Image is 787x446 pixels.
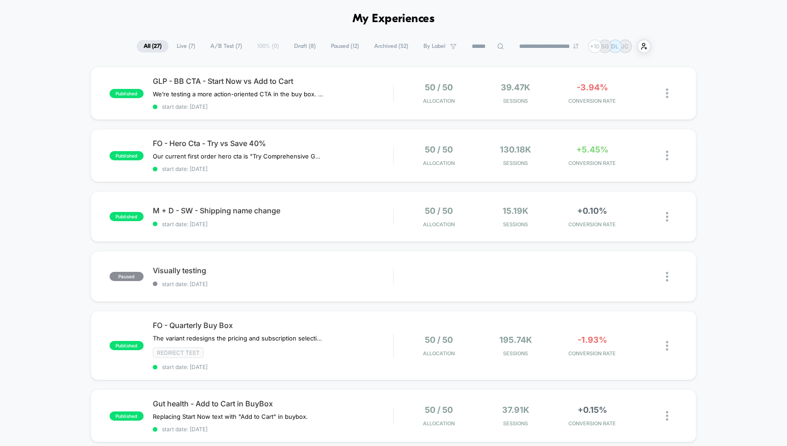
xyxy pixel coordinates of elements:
[110,151,144,160] span: published
[353,12,435,26] h1: My Experiences
[110,212,144,221] span: published
[425,405,453,415] span: 50 / 50
[556,350,628,357] span: CONVERSION RATE
[666,272,668,282] img: close
[500,145,531,154] span: 130.18k
[137,40,168,53] span: All ( 27 )
[666,151,668,160] img: close
[287,40,323,53] span: Draft ( 8 )
[556,98,628,104] span: CONVERSION RATE
[480,420,551,427] span: Sessions
[556,221,628,228] span: CONVERSION RATE
[153,426,393,433] span: start date: [DATE]
[503,206,528,216] span: 15.19k
[666,341,668,351] img: close
[480,221,551,228] span: Sessions
[621,43,629,50] p: JC
[573,43,579,49] img: end
[425,82,453,92] span: 50 / 50
[153,321,393,330] span: FO - Quarterly Buy Box
[153,206,393,215] span: M + D - SW - Shipping name change
[576,145,608,154] span: +5.45%
[110,89,144,98] span: published
[153,165,393,172] span: start date: [DATE]
[666,411,668,421] img: close
[578,405,607,415] span: +0.15%
[153,334,324,342] span: The variant redesigns the pricing and subscription selection interface by introducing a more stru...
[425,145,453,154] span: 50 / 50
[423,350,455,357] span: Allocation
[203,40,249,53] span: A/B Test ( 7 )
[425,335,453,345] span: 50 / 50
[499,335,532,345] span: 195.74k
[153,266,393,275] span: Visually testing
[110,341,144,350] span: published
[501,82,530,92] span: 39.47k
[480,160,551,166] span: Sessions
[611,43,619,50] p: DL
[153,281,393,288] span: start date: [DATE]
[153,399,393,408] span: Gut health - Add to Cart in BuyBox
[170,40,202,53] span: Live ( 7 )
[153,103,393,110] span: start date: [DATE]
[588,40,602,53] div: + 10
[577,82,608,92] span: -3.94%
[423,98,455,104] span: Allocation
[153,413,308,420] span: Replacing Start Now text with "Add to Cart" in buybox.
[423,420,455,427] span: Allocation
[110,411,144,421] span: published
[110,272,144,281] span: paused
[153,364,393,370] span: start date: [DATE]
[425,206,453,216] span: 50 / 50
[423,43,446,50] span: By Label
[666,88,668,98] img: close
[577,206,607,216] span: +0.10%
[153,76,393,86] span: GLP - BB CTA - Start Now vs Add to Cart
[502,405,529,415] span: 37.91k
[367,40,415,53] span: Archived ( 52 )
[153,90,324,98] span: We’re testing a more action-oriented CTA in the buy box. The current button reads “Start Now.” We...
[601,43,609,50] p: SG
[480,98,551,104] span: Sessions
[556,160,628,166] span: CONVERSION RATE
[556,420,628,427] span: CONVERSION RATE
[153,139,393,148] span: FO - Hero Cta - Try vs Save 40%
[324,40,366,53] span: Paused ( 12 )
[578,335,607,345] span: -1.93%
[153,153,324,160] span: Our current first order hero cta is "Try Comprehensive Gummies". We are testing it against "Save ...
[153,347,204,358] span: Redirect Test
[153,221,393,228] span: start date: [DATE]
[666,212,668,222] img: close
[423,221,455,228] span: Allocation
[423,160,455,166] span: Allocation
[480,350,551,357] span: Sessions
